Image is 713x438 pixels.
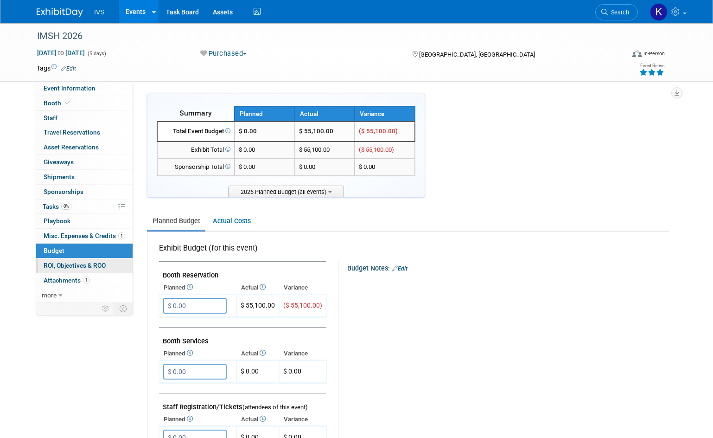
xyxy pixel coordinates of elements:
span: more [42,291,57,299]
td: Toggle Event Tabs [114,303,133,315]
th: Planned [159,413,236,426]
a: Search [595,4,638,20]
a: Tasks0% [36,200,133,214]
div: In-Person [643,50,665,57]
i: Booth reservation complete [65,100,70,105]
a: Staff [36,111,133,125]
td: Booth Services [159,328,326,348]
span: Budget [44,247,64,254]
span: Event Information [44,84,95,92]
button: Purchased [197,49,250,58]
span: ($ 55,100.00) [359,128,398,135]
a: Edit [61,65,76,72]
th: Variance [279,347,326,360]
a: Attachments1 [36,273,133,288]
a: Travel Reservations [36,125,133,140]
th: Actual [236,413,279,426]
th: Variance [355,106,415,122]
th: Actual [236,281,279,294]
th: Actual [295,106,355,122]
div: Exhibit Budget (for this event) [159,243,323,258]
td: Personalize Event Tab Strip [98,303,114,315]
span: Asset Reservations [44,143,99,151]
span: 0% [61,203,71,210]
a: Event Information [36,81,133,96]
span: ROI, Objectives & ROO [44,262,106,269]
td: Tags [37,64,76,73]
span: Booth [44,99,72,107]
td: Staff Registration/Tickets [159,393,326,413]
a: Planned Budget [147,213,205,230]
span: Summary [179,109,212,117]
span: $ 0.00 [239,163,255,170]
a: Playbook [36,214,133,228]
th: Planned [235,106,295,122]
span: ($ 55,100.00) [283,302,322,309]
span: $ 0.00 [239,146,255,153]
span: 1 [83,277,90,283]
td: $ 0.00 [236,361,279,383]
span: $ 55,100.00 [241,302,275,309]
span: Tasks [43,203,71,210]
span: (attendees of this event) [242,404,308,411]
a: Misc. Expenses & Credits1 [36,229,133,243]
span: Shipments [44,173,75,180]
td: $ 55,100.00 [295,142,355,159]
span: Staff [44,114,57,122]
a: Edit [392,265,407,272]
img: ExhibitDay [37,8,83,17]
a: Booth [36,96,133,110]
span: Attachments [44,277,90,284]
span: $ 0.00 [283,367,301,375]
th: Planned [159,347,236,360]
span: $ 0.00 [359,163,375,170]
span: Search [608,9,629,16]
th: Planned [159,281,236,294]
span: (5 days) [87,51,106,57]
a: Budget [36,244,133,258]
span: Sponsorships [44,188,83,195]
a: Giveaways [36,155,133,169]
span: Travel Reservations [44,129,100,136]
a: more [36,288,133,303]
a: Sponsorships [36,185,133,199]
span: to [57,49,65,57]
span: [GEOGRAPHIC_DATA], [GEOGRAPHIC_DATA] [419,51,535,58]
div: Total Event Budget [161,127,230,136]
span: 1 [118,232,125,239]
td: $ 55,100.00 [295,122,355,142]
a: Shipments [36,170,133,184]
img: Kate Wroblewski [650,3,668,21]
span: IVS [94,8,105,16]
span: Misc. Expenses & Credits [44,232,125,239]
th: Variance [279,281,326,294]
span: Playbook [44,217,70,225]
span: Giveaways [44,158,74,166]
span: ($ 55,100.00) [359,146,394,153]
div: Budget Notes: [347,261,668,273]
div: IMSH 2026 [34,28,611,45]
a: ROI, Objectives & ROO [36,258,133,273]
div: Event Rating [639,64,664,68]
a: Asset Reservations [36,140,133,155]
img: Format-Inperson.png [632,50,642,57]
a: Actual Costs [207,213,256,230]
span: 2026 Planned Budget (all events) [228,186,344,197]
span: [DATE] [DATE] [37,49,85,57]
td: Booth Reservation [159,262,326,282]
th: Actual [236,347,279,360]
div: Event Format [572,48,665,62]
span: $ 0.00 [239,128,257,135]
td: $ 0.00 [295,159,355,176]
th: Variance [279,413,326,426]
div: Sponsorship Total [161,163,230,172]
div: Exhibit Total [161,146,230,155]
